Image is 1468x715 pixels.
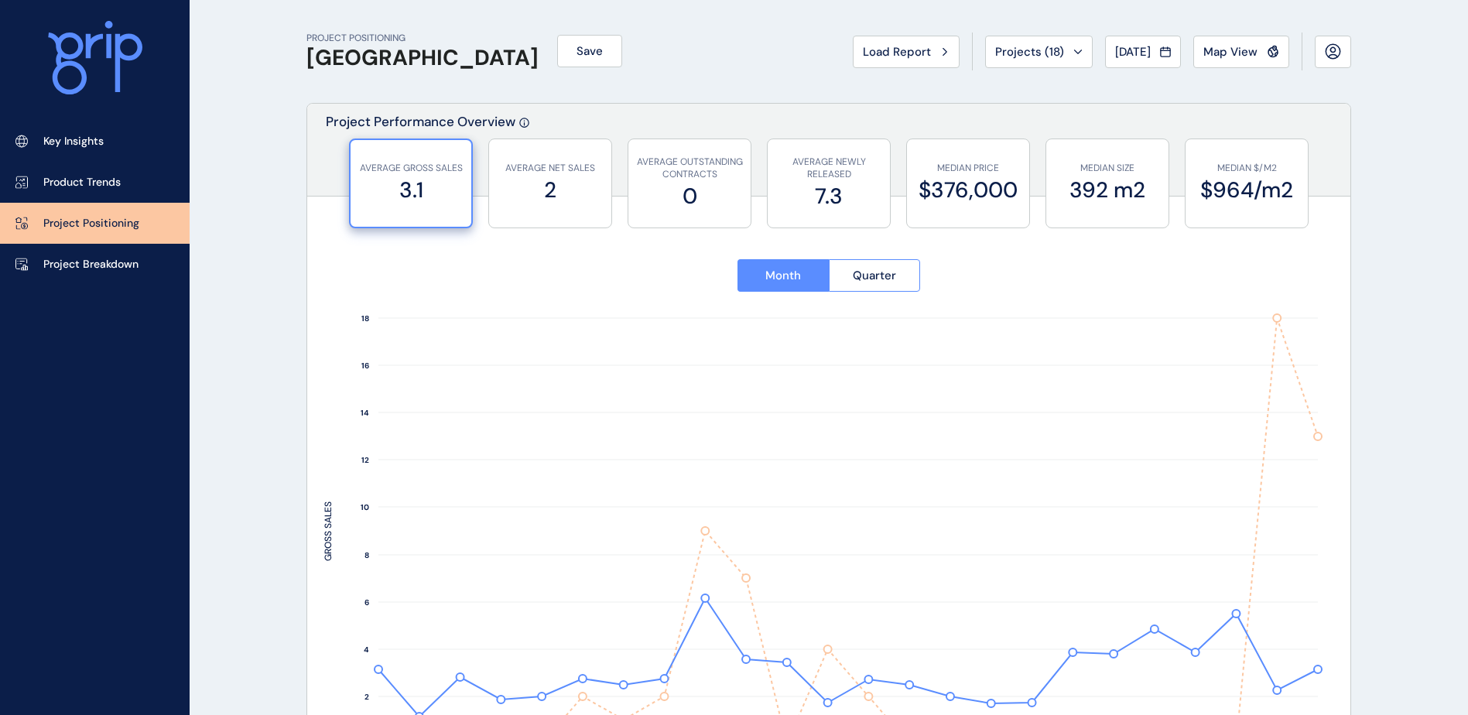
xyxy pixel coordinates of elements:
[775,156,882,182] p: AVERAGE NEWLY RELEASED
[985,36,1093,68] button: Projects (18)
[306,32,539,45] p: PROJECT POSITIONING
[737,259,829,292] button: Month
[361,502,369,512] text: 10
[364,645,369,655] text: 4
[358,175,464,205] label: 3.1
[577,43,603,59] span: Save
[829,259,921,292] button: Quarter
[43,175,121,190] p: Product Trends
[853,268,896,283] span: Quarter
[636,156,743,182] p: AVERAGE OUTSTANDING CONTRACTS
[361,313,369,323] text: 18
[1193,175,1300,205] label: $964/m2
[853,36,960,68] button: Load Report
[765,268,801,283] span: Month
[364,597,369,607] text: 6
[1054,175,1161,205] label: 392 m2
[306,45,539,71] h1: [GEOGRAPHIC_DATA]
[497,175,604,205] label: 2
[497,162,604,175] p: AVERAGE NET SALES
[1193,36,1289,68] button: Map View
[364,692,369,702] text: 2
[1105,36,1181,68] button: [DATE]
[326,113,515,196] p: Project Performance Overview
[915,175,1021,205] label: $376,000
[361,408,369,418] text: 14
[775,181,882,211] label: 7.3
[1115,44,1151,60] span: [DATE]
[636,181,743,211] label: 0
[1054,162,1161,175] p: MEDIAN SIZE
[43,134,104,149] p: Key Insights
[557,35,622,67] button: Save
[358,162,464,175] p: AVERAGE GROSS SALES
[364,550,369,560] text: 8
[995,44,1064,60] span: Projects ( 18 )
[361,455,369,465] text: 12
[1203,44,1258,60] span: Map View
[915,162,1021,175] p: MEDIAN PRICE
[43,216,139,231] p: Project Positioning
[322,501,334,561] text: GROSS SALES
[361,361,369,371] text: 16
[43,257,139,272] p: Project Breakdown
[863,44,931,60] span: Load Report
[1193,162,1300,175] p: MEDIAN $/M2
